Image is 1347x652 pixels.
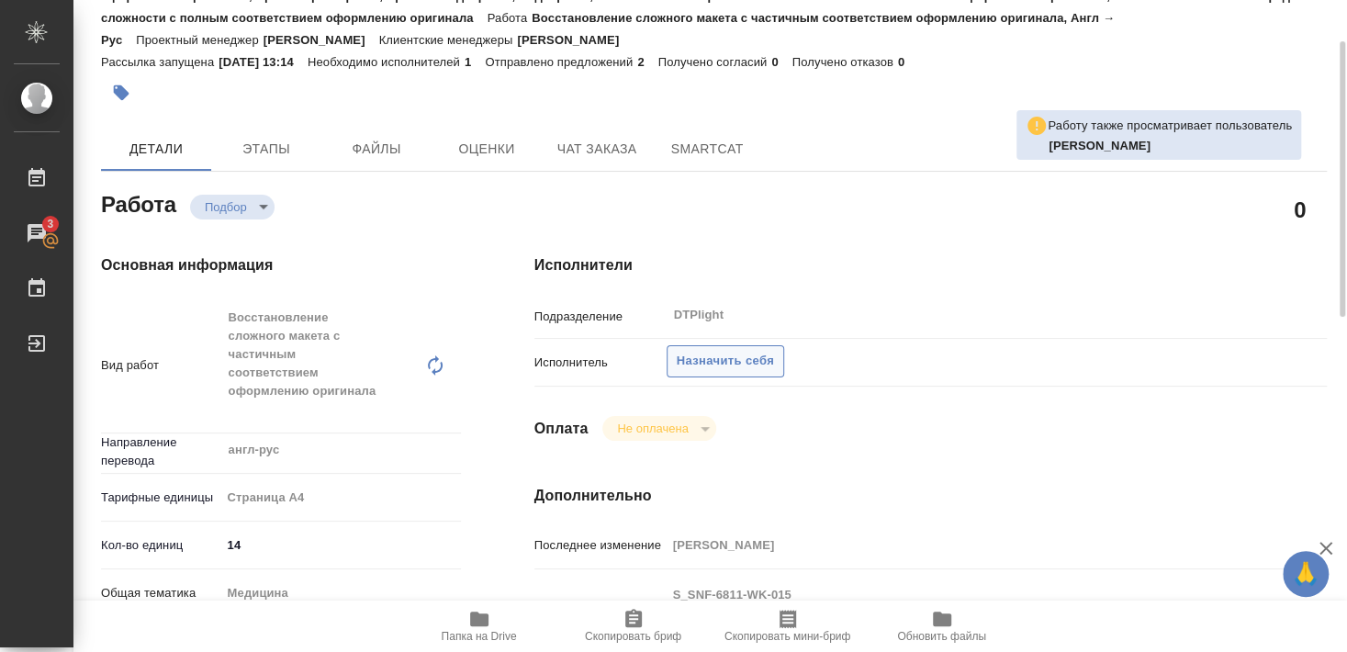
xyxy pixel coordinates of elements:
p: Восстановление сложного макета с частичным соответствием оформлению оригинала, Англ → Рус [101,11,1115,47]
button: Скопировать мини-бриф [711,601,865,652]
p: Рассылка запущена [101,55,219,69]
div: Подбор [602,416,715,441]
p: Получено отказов [792,55,898,69]
button: Папка на Drive [402,601,556,652]
p: Необходимо исполнителей [308,55,465,69]
p: 0 [771,55,791,69]
span: Чат заказа [553,138,641,161]
h4: Дополнительно [534,485,1327,507]
h4: Основная информация [101,254,461,276]
div: Страница А4 [221,482,461,513]
div: Подбор [190,195,275,219]
p: Работу также просматривает пользователь [1048,117,1292,135]
p: Последнее изменение [534,536,667,555]
p: [DATE] 13:14 [219,55,308,69]
button: Назначить себя [667,345,784,377]
h4: Оплата [534,418,589,440]
p: Тарифные единицы [101,489,221,507]
h2: 0 [1294,194,1306,225]
span: Обновить файлы [897,630,986,643]
p: [PERSON_NAME] [517,33,633,47]
p: [PERSON_NAME] [264,33,379,47]
span: 🙏 [1290,555,1321,593]
button: Добавить тэг [101,73,141,113]
span: Скопировать мини-бриф [724,630,850,643]
p: Вид работ [101,356,221,375]
p: 1 [465,55,485,69]
div: Медицина [221,578,461,609]
p: Клиентские менеджеры [379,33,518,47]
button: 🙏 [1283,551,1329,597]
p: Направление перевода [101,433,221,470]
input: ✎ Введи что-нибудь [221,532,461,558]
p: Проектный менеджер [136,33,263,47]
input: Пустое поле [667,532,1261,558]
p: Кол-во единиц [101,536,221,555]
button: Подбор [199,199,253,215]
h4: Исполнители [534,254,1327,276]
span: Детали [112,138,200,161]
h2: Работа [101,186,176,219]
a: 3 [5,210,69,256]
p: Подразделение [534,308,667,326]
span: Этапы [222,138,310,161]
p: Работа [488,11,533,25]
p: 0 [898,55,918,69]
span: Папка на Drive [442,630,517,643]
span: Файлы [332,138,421,161]
p: Получено согласий [658,55,772,69]
p: Общая тематика [101,584,221,602]
span: Назначить себя [677,351,774,372]
button: Обновить файлы [865,601,1019,652]
span: 3 [36,215,64,233]
span: SmartCat [663,138,751,161]
button: Не оплачена [612,421,693,436]
p: 2 [637,55,657,69]
button: Скопировать бриф [556,601,711,652]
p: Исполнитель [534,354,667,372]
p: Отправлено предложений [485,55,637,69]
span: Оценки [443,138,531,161]
span: Скопировать бриф [585,630,681,643]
